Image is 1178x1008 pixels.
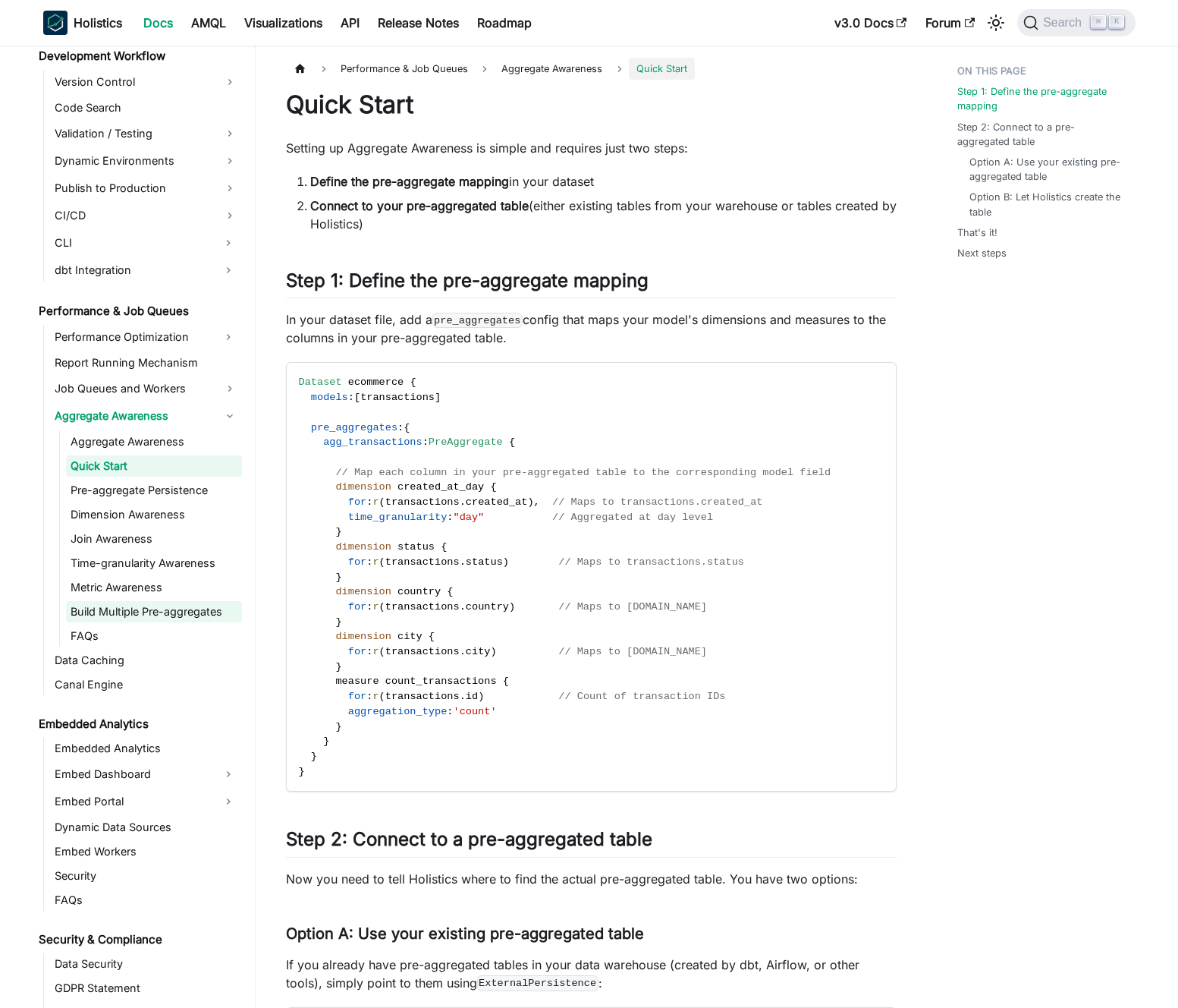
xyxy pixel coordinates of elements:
[43,11,122,35] a: HolisticsHolistics
[311,392,348,403] span: models
[1091,15,1106,29] kbd: ⌘
[466,556,503,568] span: status
[379,601,385,613] span: (
[43,11,68,35] img: Holistics
[348,556,366,568] span: for
[50,203,242,228] a: CI/CD
[50,841,242,862] a: Embed Workers
[397,422,404,433] span: :
[348,646,366,657] span: for
[215,325,242,349] button: Expand sidebar category 'Performance Optimization'
[335,481,391,493] span: dimension
[366,691,372,702] span: :
[429,436,503,448] span: PreAggregate
[379,691,385,702] span: (
[957,246,1007,260] a: Next steps
[379,556,385,568] span: (
[50,650,242,671] a: Data Caching
[66,455,242,477] a: Quick Start
[957,84,1126,113] a: Step 1: Define the pre-aggregate mapping
[333,58,476,80] span: Performance & Job Queues
[50,404,242,428] a: Aggregate Awareness
[335,467,831,478] span: // Map each column in your pre-aggregated table to the corresponding model field
[50,352,242,373] a: Report Running Mechanism
[348,496,366,508] span: for
[509,601,515,613] span: )
[50,231,215,255] a: CLI
[453,706,496,717] span: 'count'
[66,504,242,525] a: Dimension Awareness
[460,496,466,508] span: .
[335,541,391,553] span: dimension
[372,646,379,657] span: r
[215,231,242,255] button: Expand sidebar category 'CLI'
[385,556,460,568] span: transactions
[429,631,435,642] span: {
[66,553,242,574] a: Time-granularity Awareness
[66,601,242,622] a: Build Multiple Pre-aggregates
[311,751,317,762] span: }
[509,436,515,448] span: {
[558,556,744,568] span: // Maps to transactions.status
[286,925,897,943] h3: Option A: Use your existing pre-aggregated table
[372,496,379,508] span: r
[494,58,610,80] span: Aggregate Awareness
[453,512,484,523] span: "day"
[372,556,379,568] span: r
[435,392,441,403] span: ]
[34,713,242,735] a: Embedded Analytics
[311,422,397,433] span: pre_aggregates
[348,512,448,523] span: time_granularity
[66,480,242,501] a: Pre-aggregate Persistence
[466,646,491,657] span: city
[527,496,533,508] span: )
[397,586,441,597] span: country
[215,762,242,786] button: Expand sidebar category 'Embed Dashboard'
[348,601,366,613] span: for
[50,738,242,759] a: Embedded Analytics
[50,953,242,975] a: Data Security
[348,706,448,717] span: aggregation_type
[50,376,242,401] a: Job Queues and Workers
[28,46,256,1008] nav: Docs sidebar
[397,541,435,553] span: status
[466,691,478,702] span: id
[299,376,342,388] span: Dataset
[366,556,372,568] span: :
[1109,15,1124,29] kbd: K
[299,766,305,777] span: }
[969,155,1120,184] a: Option A: Use your existing pre-aggregated table
[629,58,695,80] span: Quick Start
[215,258,242,282] button: Expand sidebar category 'dbt Integration'
[354,392,360,403] span: [
[360,392,435,403] span: transactions
[410,376,416,388] span: {
[348,376,404,388] span: ecommerce
[385,601,460,613] span: transactions
[50,121,242,146] a: Validation / Testing
[552,512,713,523] span: // Aggregated at day level
[372,691,379,702] span: r
[335,661,341,673] span: }
[432,313,523,328] code: pre_aggregates
[460,556,466,568] span: .
[348,691,366,702] span: for
[490,646,496,657] span: )
[66,577,242,598] a: Metric Awareness
[286,956,897,992] p: If you already have pre-aggregated tables in your data warehouse (created by dbt, Airflow, or oth...
[286,58,315,80] a: Home page
[235,11,331,35] a: Visualizations
[366,496,372,508] span: :
[385,496,460,508] span: transactions
[503,676,509,687] span: {
[1017,9,1135,36] button: Search (Command+K)
[397,481,484,493] span: created_at_day
[984,11,1008,35] button: Switch between dark and light mode (currently light mode)
[369,11,468,35] a: Release Notes
[134,11,182,35] a: Docs
[50,762,215,786] a: Embed Dashboard
[335,721,341,732] span: }
[423,436,429,448] span: :
[335,526,341,537] span: }
[310,198,529,213] strong: Connect to your pre-aggregated table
